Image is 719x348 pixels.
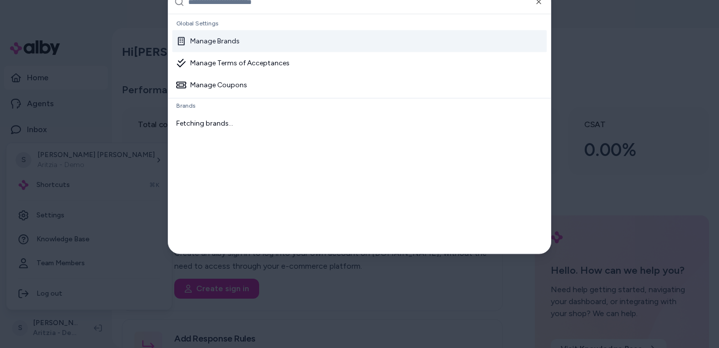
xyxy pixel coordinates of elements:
div: Brands [172,99,547,113]
div: Fetching brands... [172,113,547,135]
div: Manage Terms of Acceptances [176,58,290,68]
div: Global Settings [172,16,547,30]
div: Suggestions [168,14,551,254]
div: Manage Brands [176,36,240,46]
div: Manage Coupons [176,80,247,90]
